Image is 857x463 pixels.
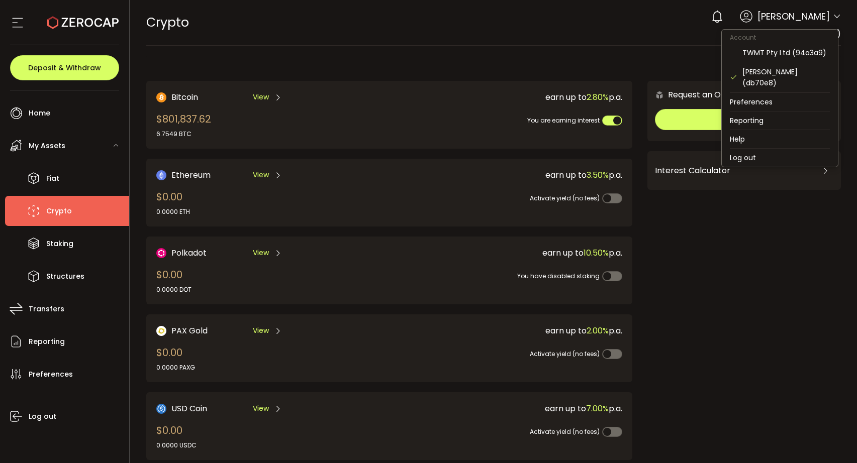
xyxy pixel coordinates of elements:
[530,350,600,358] span: Activate yield (no fees)
[156,441,197,450] div: 0.0000 USDC
[46,204,72,218] span: Crypto
[156,248,166,258] img: DOT
[156,326,166,336] img: PAX Gold
[587,169,609,181] span: 3.50%
[171,402,207,415] span: USD Coin
[734,28,841,40] span: [PERSON_NAME] (db70e8)
[807,415,857,463] iframe: Chat Widget
[655,90,664,99] img: 6nGpN7MZ9FLuBP83NiajKbTRY4UzlzQtBKtCrLLspmCkSvCZHBKvY3NxgQaT5JnOQREvtQ257bXeeSTueZfAPizblJ+Fe8JwA...
[156,267,192,294] div: $0.00
[530,194,600,202] span: Activate yield (no fees)
[46,237,73,251] span: Staking
[156,207,190,216] div: 0.0000 ETH
[28,64,101,71] span: Deposit & Withdraw
[156,345,195,372] div: $0.00
[29,106,50,121] span: Home
[584,247,609,259] span: 10.50%
[171,91,198,103] span: Bitcoin
[386,169,622,181] div: earn up to p.a.
[530,427,600,436] span: Activate yield (no fees)
[386,324,622,337] div: earn up to p.a.
[29,334,65,349] span: Reporting
[386,247,622,259] div: earn up to p.a.
[171,169,211,181] span: Ethereum
[156,111,211,139] div: $801,837.62
[29,302,64,316] span: Transfers
[527,116,600,125] span: You are earning interest
[156,130,211,139] div: 6.7549 BTC
[29,139,65,153] span: My Assets
[587,91,609,103] span: 2.80%
[517,272,600,280] span: You have disabled staking
[156,404,166,414] img: USD Coin
[156,423,197,450] div: $0.00
[156,170,166,180] img: Ethereum
[10,55,119,80] button: Deposit & Withdraw
[156,285,192,294] div: 0.0000 DOT
[587,325,609,336] span: 2.00%
[722,93,838,111] li: Preferences
[742,66,830,88] div: [PERSON_NAME] (db70e8)
[586,403,609,414] span: 7.00%
[647,88,757,101] div: Request an OTC Trade
[46,269,84,284] span: Structures
[386,402,622,415] div: earn up to p.a.
[146,14,189,31] span: Crypto
[386,91,622,103] div: earn up to p.a.
[156,189,190,216] div: $0.00
[722,33,764,42] span: Account
[46,171,59,186] span: Fiat
[757,10,830,23] span: [PERSON_NAME]
[156,363,195,372] div: 0.0000 PAXG
[171,324,208,337] span: PAX Gold
[253,248,269,258] span: View
[253,92,269,102] span: View
[29,367,73,382] span: Preferences
[655,109,833,130] button: Trade OTC
[253,403,269,414] span: View
[722,130,838,148] li: Help
[171,247,207,259] span: Polkadot
[29,409,56,424] span: Log out
[655,159,833,183] div: Interest Calculator
[253,170,269,180] span: View
[722,111,838,130] li: Reporting
[253,325,269,336] span: View
[156,92,166,102] img: Bitcoin
[722,149,838,167] li: Log out
[742,47,830,58] div: TWMT Pty Ltd (94a3a9)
